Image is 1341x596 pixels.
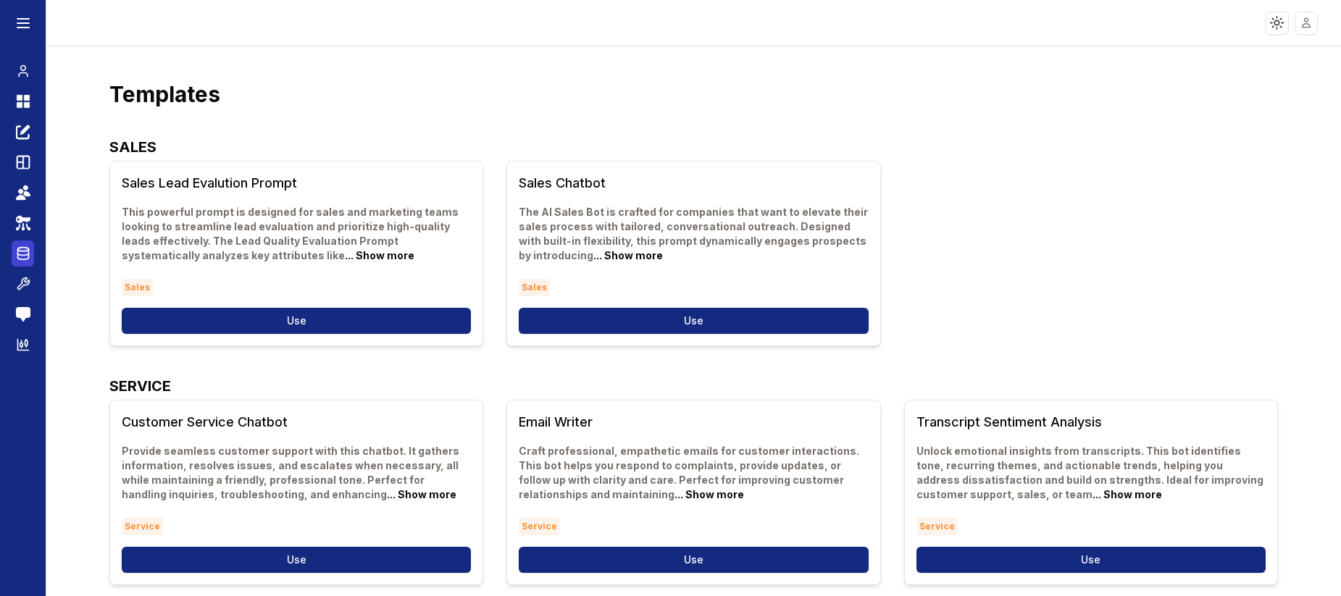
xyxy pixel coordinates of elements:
h3: Email Writer [519,412,868,432]
span: Service [916,518,958,535]
span: Service [122,518,163,535]
button: ... Show more [1093,487,1162,502]
span: Sales [122,279,153,296]
button: ... Show more [593,248,663,263]
img: feedback [16,307,30,322]
p: Craft professional, empathetic emails for customer interactions. This bot helps you respond to co... [519,444,868,502]
span: Service [519,518,560,535]
button: ... Show more [387,487,456,502]
button: Use [122,547,471,573]
p: The AI Sales Bot is crafted for companies that want to elevate their sales process with tailored,... [519,205,868,263]
h3: Transcript Sentiment Analysis [916,412,1266,432]
p: This powerful prompt is designed for sales and marketing teams looking to streamline lead evaluat... [122,205,471,263]
h3: Templates [109,81,1278,107]
button: Use [122,308,471,334]
span: Sales [519,279,550,296]
button: Use [519,308,868,334]
img: placeholder-user.jpg [1296,12,1317,33]
button: ... Show more [345,248,414,263]
h3: Sales Lead Evalution Prompt [122,173,471,193]
button: Use [916,547,1266,573]
h3: Customer Service Chatbot [122,412,471,432]
button: Use [519,547,868,573]
h3: Sales Chatbot [519,173,868,193]
p: Provide seamless customer support with this chatbot. It gathers information, resolves issues, and... [122,444,471,502]
h2: SALES [109,136,1278,158]
h2: SERVICE [109,375,1278,397]
p: Unlock emotional insights from transcripts. This bot identifies tone, recurring themes, and actio... [916,444,1266,502]
button: ... Show more [674,487,744,502]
